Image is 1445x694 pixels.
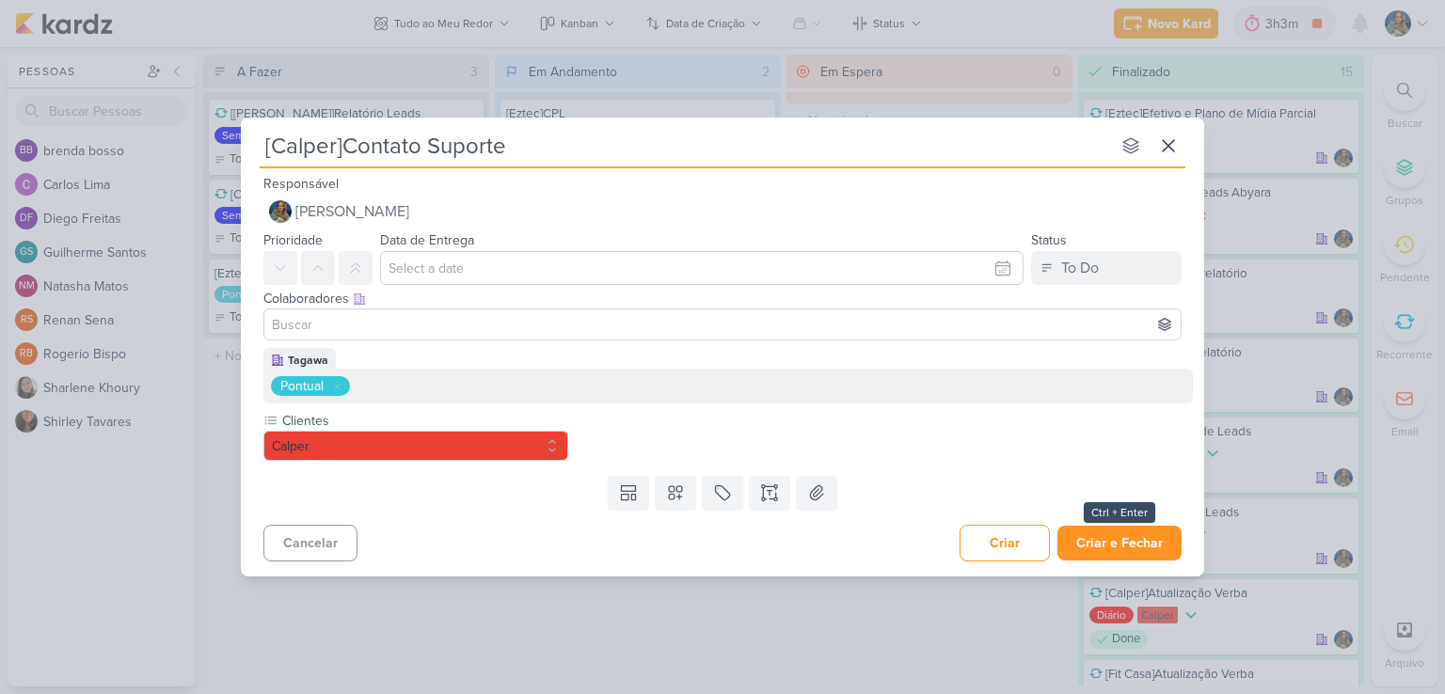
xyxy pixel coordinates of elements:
label: Clientes [280,411,568,431]
button: Cancelar [263,525,357,561]
div: Colaboradores [263,289,1182,308]
img: Isabella Gutierres [269,200,292,223]
label: Prioridade [263,232,323,248]
button: To Do [1031,251,1182,285]
input: Select a date [380,251,1024,285]
label: Data de Entrega [380,232,474,248]
label: Status [1031,232,1067,248]
button: [PERSON_NAME] [263,195,1182,229]
label: Responsável [263,176,339,192]
button: Criar e Fechar [1057,526,1182,560]
div: Ctrl + Enter [1084,502,1155,523]
button: Criar [960,525,1050,561]
input: Buscar [268,313,1177,336]
input: Kard Sem Título [260,129,1110,163]
div: Pontual [280,376,324,396]
div: To Do [1061,257,1099,279]
div: Tagawa [288,352,328,369]
button: Calper [263,431,568,461]
span: [PERSON_NAME] [295,200,409,223]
